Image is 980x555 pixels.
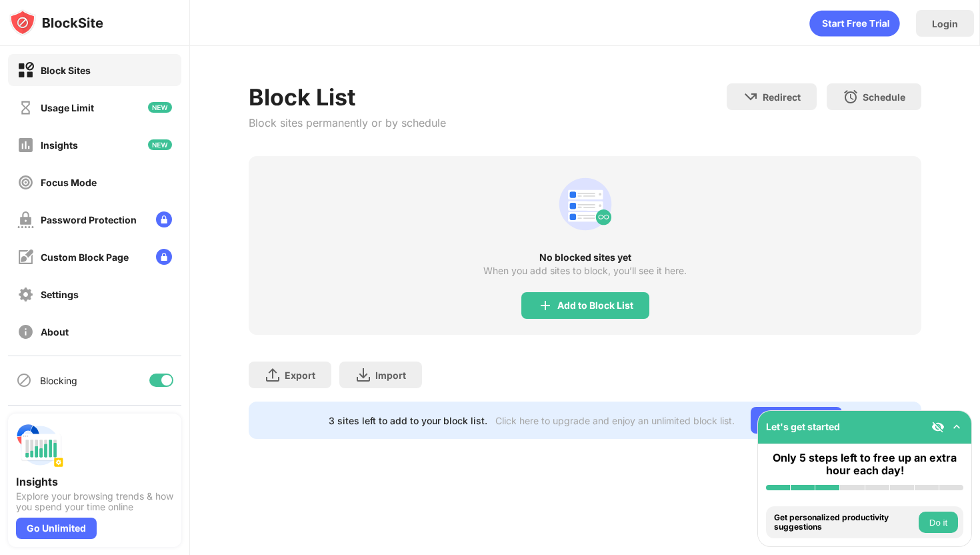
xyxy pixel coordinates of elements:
[41,289,79,300] div: Settings
[931,420,945,434] img: eye-not-visible.svg
[17,62,34,79] img: block-on.svg
[16,475,173,488] div: Insights
[156,211,172,227] img: lock-menu.svg
[17,99,34,116] img: time-usage-off.svg
[40,375,77,386] div: Blocking
[285,370,315,381] div: Export
[763,91,801,103] div: Redirect
[557,300,633,311] div: Add to Block List
[16,518,97,539] div: Go Unlimited
[495,415,735,426] div: Click here to upgrade and enjoy an unlimited block list.
[41,65,91,76] div: Block Sites
[249,116,446,129] div: Block sites permanently or by schedule
[148,102,172,113] img: new-icon.svg
[16,372,32,388] img: blocking-icon.svg
[41,139,78,151] div: Insights
[17,137,34,153] img: insights-off.svg
[17,174,34,191] img: focus-off.svg
[483,265,687,276] div: When you add sites to block, you’ll see it here.
[249,83,446,111] div: Block List
[17,211,34,228] img: password-protection-off.svg
[863,91,905,103] div: Schedule
[375,370,406,381] div: Import
[41,214,137,225] div: Password Protection
[809,10,900,37] div: animation
[17,249,34,265] img: customize-block-page-off.svg
[17,324,34,340] img: about-off.svg
[249,252,921,263] div: No blocked sites yet
[41,177,97,188] div: Focus Mode
[148,139,172,150] img: new-icon.svg
[766,452,963,477] div: Only 5 steps left to free up an extra hour each day!
[766,421,840,432] div: Let's get started
[9,9,103,36] img: logo-blocksite.svg
[329,415,487,426] div: 3 sites left to add to your block list.
[919,512,958,533] button: Do it
[17,286,34,303] img: settings-off.svg
[932,18,958,29] div: Login
[156,249,172,265] img: lock-menu.svg
[950,420,963,434] img: omni-setup-toggle.svg
[41,326,69,338] div: About
[41,251,129,263] div: Custom Block Page
[774,513,915,532] div: Get personalized productivity suggestions
[553,172,617,236] div: animation
[751,407,842,434] div: Go Unlimited
[16,491,173,512] div: Explore your browsing trends & how you spend your time online
[41,102,94,113] div: Usage Limit
[16,422,64,470] img: push-insights.svg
